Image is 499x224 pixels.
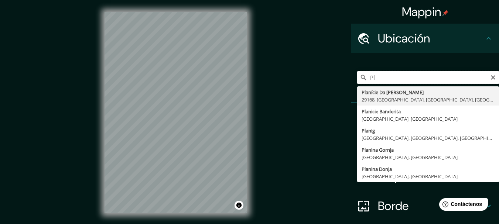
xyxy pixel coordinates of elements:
div: Ubicación [351,24,499,53]
img: pin-icon.png [442,10,448,16]
div: Planig [362,127,495,134]
div: Estilo [351,132,499,162]
div: [GEOGRAPHIC_DATA], [GEOGRAPHIC_DATA] [362,173,495,180]
div: Planicie Banderita [362,108,495,115]
iframe: Lanzador de widgets de ayuda [433,195,491,216]
div: Disposición [351,162,499,191]
div: 29168, [GEOGRAPHIC_DATA], [GEOGRAPHIC_DATA], [GEOGRAPHIC_DATA], [GEOGRAPHIC_DATA] [362,96,495,103]
font: Borde [378,198,409,214]
div: Patas [351,103,499,132]
font: Ubicación [378,31,430,46]
div: Planina Donja [362,165,495,173]
button: Claro [490,73,496,80]
font: Mappin [402,4,441,20]
div: Planície Da [PERSON_NAME] [362,89,495,96]
canvas: Mapa [105,12,247,213]
div: [GEOGRAPHIC_DATA], [GEOGRAPHIC_DATA], [GEOGRAPHIC_DATA] [362,134,495,142]
div: Borde [351,191,499,221]
input: Elige tu ciudad o zona [357,71,499,84]
div: [GEOGRAPHIC_DATA], [GEOGRAPHIC_DATA] [362,115,495,123]
div: [GEOGRAPHIC_DATA], [GEOGRAPHIC_DATA] [362,154,495,161]
button: Activar o desactivar atribución [235,201,243,210]
div: Planina Gornja [362,146,495,154]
